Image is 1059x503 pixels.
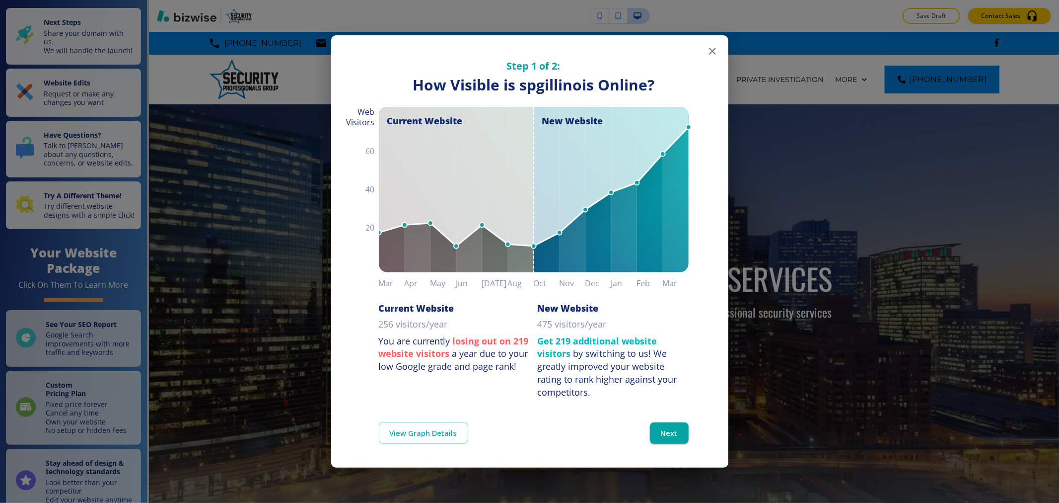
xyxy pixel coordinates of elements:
[538,335,657,360] strong: Get 219 additional website visitors
[379,335,530,373] p: You are currently a year due to your low Google grade and page rank!
[508,276,534,290] h6: Aug
[538,302,599,314] h6: New Website
[534,276,560,290] h6: Oct
[585,276,611,290] h6: Dec
[482,276,508,290] h6: [DATE]
[379,335,529,360] strong: losing out on 219 website visitors
[379,302,454,314] h6: Current Website
[379,276,405,290] h6: Mar
[611,276,637,290] h6: Jan
[663,276,689,290] h6: Mar
[379,318,448,331] p: 256 visitors/year
[560,276,585,290] h6: Nov
[538,347,677,398] div: We greatly improved your website rating to rank higher against your competitors.
[379,422,468,443] a: View Graph Details
[405,276,430,290] h6: Apr
[538,335,689,399] p: by switching to us!
[456,276,482,290] h6: Jun
[538,318,607,331] p: 475 visitors/year
[430,276,456,290] h6: May
[637,276,663,290] h6: Feb
[650,422,689,443] button: Next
